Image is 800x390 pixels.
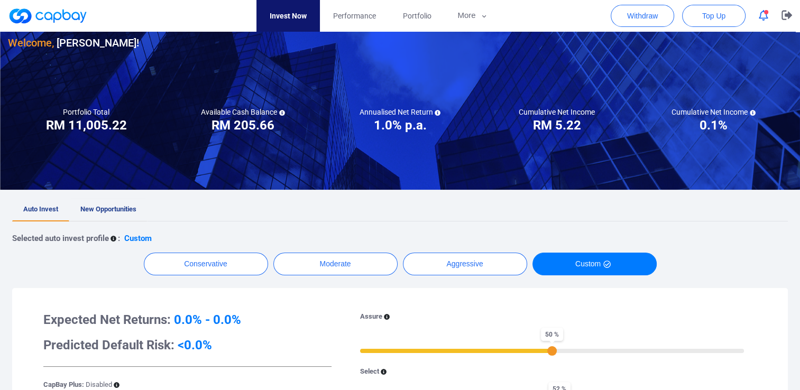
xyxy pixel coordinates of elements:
[519,107,595,117] h5: Cumulative Net Income
[178,338,212,352] span: <0.0%
[533,117,581,134] h3: RM 5.22
[700,117,728,134] h3: 0.1%
[611,5,674,27] button: Withdraw
[80,205,136,213] span: New Opportunities
[63,107,109,117] h5: Portfolio Total
[8,34,139,51] h3: [PERSON_NAME] !
[124,232,152,245] p: Custom
[402,10,431,22] span: Portfolio
[46,117,127,134] h3: RM 11,005.22
[86,380,112,388] span: Disabled
[672,107,756,117] h5: Cumulative Net Income
[360,311,382,322] p: Assure
[201,107,285,117] h5: Available Cash Balance
[23,205,58,213] span: Auto Invest
[273,253,398,275] button: Moderate
[359,107,440,117] h5: Annualised Net Return
[702,11,725,21] span: Top Up
[403,253,527,275] button: Aggressive
[532,253,657,275] button: Custom
[43,311,332,328] h3: Expected Net Returns:
[212,117,274,134] h3: RM 205.66
[12,232,109,245] p: Selected auto invest profile
[360,366,379,377] p: Select
[174,312,241,327] span: 0.0% - 0.0%
[373,117,426,134] h3: 1.0% p.a.
[118,232,120,245] p: :
[8,36,54,49] span: Welcome,
[144,253,268,275] button: Conservative
[43,337,332,354] h3: Predicted Default Risk:
[541,328,563,341] span: 50 %
[682,5,746,27] button: Top Up
[333,10,376,22] span: Performance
